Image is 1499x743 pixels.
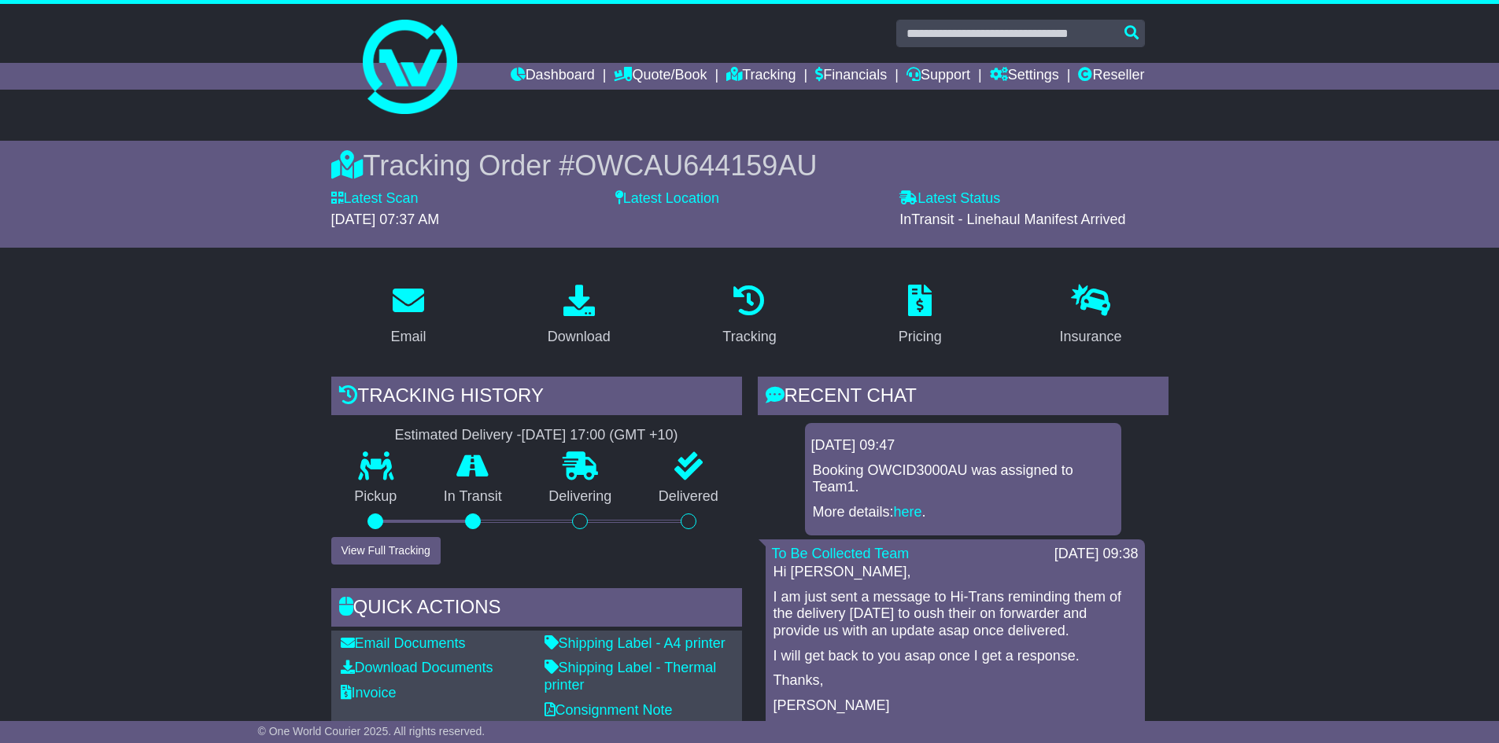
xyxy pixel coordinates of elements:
[331,537,441,565] button: View Full Tracking
[906,63,970,90] a: Support
[773,564,1137,581] p: Hi [PERSON_NAME],
[511,63,595,90] a: Dashboard
[726,63,796,90] a: Tracking
[813,504,1113,521] p: More details: .
[545,660,717,693] a: Shipping Label - Thermal printer
[888,279,952,353] a: Pricing
[811,437,1115,454] div: [DATE] 09:47
[331,588,742,631] div: Quick Actions
[1078,63,1144,90] a: Reseller
[614,63,707,90] a: Quote/Book
[545,635,726,651] a: Shipping Label - A4 printer
[331,211,440,227] span: [DATE] 07:37 AM
[758,377,1169,419] div: RECENT CHAT
[1054,546,1139,563] div: [DATE] 09:38
[548,326,611,348] div: Download
[341,660,493,675] a: Download Documents
[341,685,397,701] a: Invoice
[635,488,742,506] p: Delivered
[331,377,742,419] div: Tracking history
[894,504,922,520] a: here
[331,190,419,208] label: Latest Scan
[990,63,1059,90] a: Settings
[773,648,1137,665] p: I will get back to you asap once I get a response.
[815,63,887,90] a: Financials
[899,326,942,348] div: Pricing
[899,211,1125,227] span: InTransit - Linehaul Manifest Arrived
[537,279,621,353] a: Download
[420,488,526,506] p: In Transit
[331,427,742,444] div: Estimated Delivery -
[772,546,910,561] a: To Be Collected Team
[1060,326,1122,348] div: Insurance
[574,149,817,182] span: OWCAU644159AU
[341,635,466,651] a: Email Documents
[615,190,719,208] label: Latest Location
[813,462,1113,496] p: Booking OWCID3000AU was assigned to Team1.
[712,279,786,353] a: Tracking
[258,725,486,737] span: © One World Courier 2025. All rights reserved.
[390,326,426,348] div: Email
[331,488,421,506] p: Pickup
[522,427,678,444] div: [DATE] 17:00 (GMT +10)
[380,279,436,353] a: Email
[545,702,673,718] a: Consignment Note
[899,190,1000,208] label: Latest Status
[773,672,1137,690] p: Thanks,
[773,589,1137,640] p: I am just sent a message to Hi-Trans reminding them of the delivery [DATE] to oush their on forwa...
[722,326,776,348] div: Tracking
[1050,279,1132,353] a: Insurance
[526,488,636,506] p: Delivering
[773,697,1137,715] p: [PERSON_NAME]
[331,149,1169,182] div: Tracking Order #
